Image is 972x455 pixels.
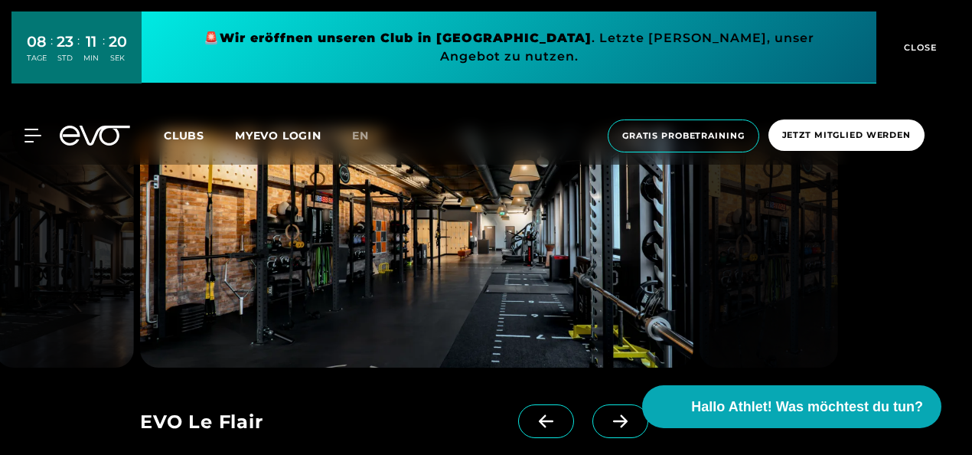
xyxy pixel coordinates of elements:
span: CLOSE [900,41,938,54]
button: CLOSE [876,11,961,83]
span: Hallo Athlet! Was möchtest du tun? [691,397,923,417]
img: evofitness [700,130,838,368]
div: : [103,32,105,73]
div: SEK [109,53,127,64]
div: 08 [27,31,47,53]
div: : [77,32,80,73]
div: 20 [109,31,127,53]
a: en [352,127,387,145]
a: Jetzt Mitglied werden [764,119,929,152]
img: evofitness [140,130,693,368]
div: MIN [83,53,99,64]
div: STD [57,53,73,64]
div: 23 [57,31,73,53]
div: 11 [83,31,99,53]
span: Gratis Probetraining [622,129,745,142]
a: Clubs [164,128,235,142]
span: en [352,129,369,142]
a: Gratis Probetraining [603,119,764,152]
span: Clubs [164,129,204,142]
a: MYEVO LOGIN [235,129,321,142]
span: Jetzt Mitglied werden [782,129,911,142]
button: Hallo Athlet! Was möchtest du tun? [642,385,941,428]
div: : [51,32,53,73]
div: TAGE [27,53,47,64]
